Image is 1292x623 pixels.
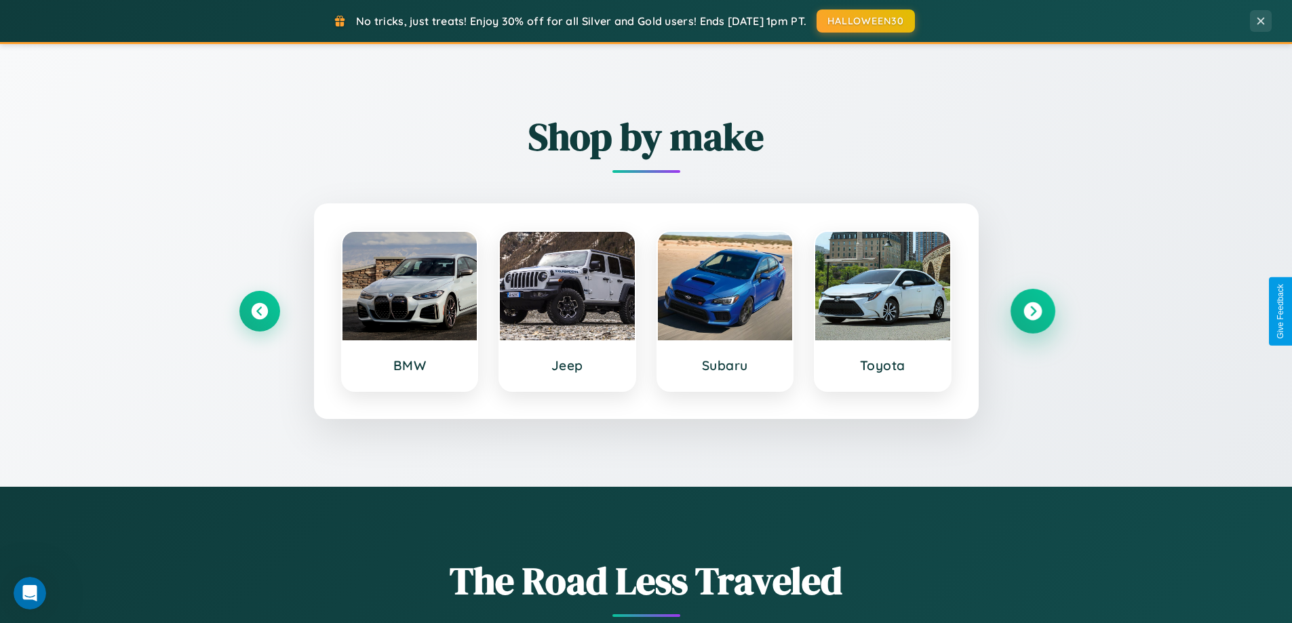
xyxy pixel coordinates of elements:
span: No tricks, just treats! Enjoy 30% off for all Silver and Gold users! Ends [DATE] 1pm PT. [356,14,806,28]
div: Give Feedback [1276,284,1285,339]
h3: BMW [356,357,464,374]
iframe: Intercom live chat [14,577,46,609]
h3: Jeep [513,357,621,374]
h3: Subaru [671,357,779,374]
h3: Toyota [829,357,937,374]
h2: Shop by make [239,110,1053,163]
button: HALLOWEEN30 [817,9,915,33]
h1: The Road Less Traveled [239,555,1053,607]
